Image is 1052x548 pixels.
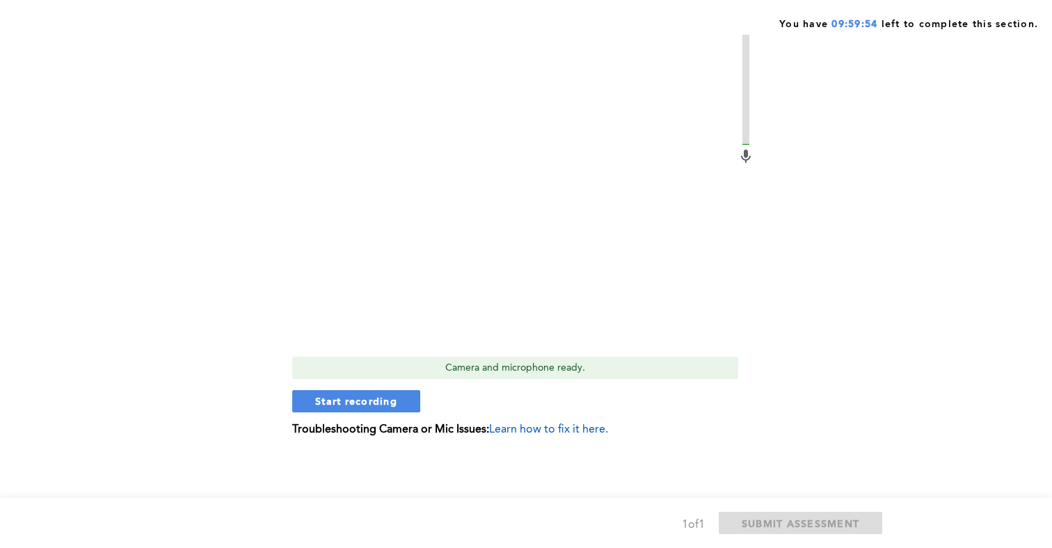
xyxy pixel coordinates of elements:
[489,424,608,435] span: Learn how to fix it here.
[779,14,1038,31] span: You have left to complete this section.
[292,424,489,435] b: Troubleshooting Camera or Mic Issues:
[719,512,882,534] button: SUBMIT ASSESSMENT
[292,390,420,412] button: Start recording
[682,515,705,535] div: 1 of 1
[742,517,859,530] span: SUBMIT ASSESSMENT
[292,357,738,379] div: Camera and microphone ready.
[315,394,397,408] span: Start recording
[831,19,877,29] span: 09:59:54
